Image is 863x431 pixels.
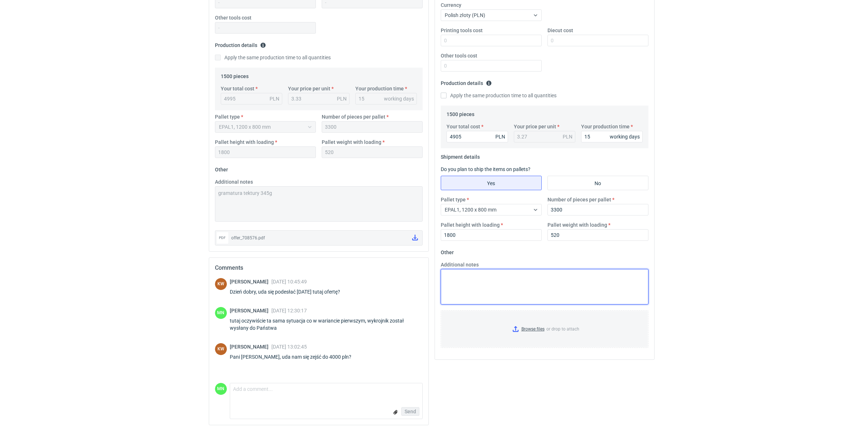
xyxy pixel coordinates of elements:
[441,92,557,99] label: Apply the same production time to all quantities
[441,229,542,241] input: 0
[217,232,228,244] div: pdf
[441,151,480,160] legend: Shipment details
[221,71,249,79] legend: 1500 pieces
[230,353,360,360] div: Pani [PERSON_NAME], uda nam się zejść do 4000 pln?
[215,278,227,290] figcaption: KW
[215,186,423,222] textarea: gramatura tektury 345g
[215,307,227,319] figcaption: MN
[441,196,466,203] label: Pallet type
[447,123,480,130] label: Your total cost
[271,308,307,313] span: [DATE] 12:30:17
[215,178,253,185] label: Additional notes
[441,60,542,72] input: 0
[514,123,556,130] label: Your price per unit
[215,383,227,395] div: Małgorzata Nowotna
[215,278,227,290] div: Klaudia Wiśniewska
[547,176,648,190] label: No
[215,54,331,61] label: Apply the same production time to all quantities
[405,409,416,414] span: Send
[547,204,648,215] input: 0
[547,221,607,229] label: Pallet weight with loading
[441,1,461,9] label: Currency
[581,131,643,142] input: 0
[215,39,266,48] legend: Production details
[231,234,406,242] div: offer_708576.pdf
[215,383,227,395] figcaption: MN
[547,27,573,34] label: Diecut cost
[401,407,419,416] button: Send
[441,261,479,268] label: Additional notes
[563,133,572,140] div: PLN
[215,113,240,120] label: Pallet type
[547,196,611,203] label: Number of pieces per pallet
[221,85,254,92] label: Your total cost
[215,343,227,355] div: Klaudia Wiśniewska
[270,95,279,102] div: PLN
[447,108,474,117] legend: 1500 pieces
[230,288,349,295] div: Dzień dobry, uda się podesłać [DATE] tutaj ofertę?
[547,229,648,241] input: 0
[337,95,347,102] div: PLN
[215,14,251,21] label: Other tools cost
[230,317,423,332] div: tutaj oczywiście ta sama sytuacja co w wariancie pierwszym, wykrojnik został wysłany do Państwa
[441,176,542,190] label: Yes
[271,344,307,350] span: [DATE] 13:02:45
[441,311,648,347] label: or drop to attach
[441,247,454,255] legend: Other
[215,307,227,319] div: Małgorzata Nowotna
[230,344,271,350] span: [PERSON_NAME]
[441,221,500,229] label: Pallet height with loading
[447,131,508,142] input: 0
[355,85,404,92] label: Your production time
[445,207,496,213] span: EPAL1, 1200 x 800 mm
[441,77,492,86] legend: Production details
[230,279,271,285] span: [PERSON_NAME]
[322,138,381,146] label: Pallet weight with loading
[288,85,330,92] label: Your price per unit
[441,35,542,46] input: 0
[271,279,307,285] span: [DATE] 10:45:49
[441,27,483,34] label: Printing tools cost
[441,166,530,172] label: Do you plan to ship the items on pallets?
[547,35,648,46] input: 0
[322,113,385,120] label: Number of pieces per pallet
[230,308,271,313] span: [PERSON_NAME]
[441,52,477,59] label: Other tools cost
[495,133,505,140] div: PLN
[215,343,227,355] figcaption: KW
[215,164,228,172] legend: Other
[610,133,640,140] div: working days
[215,264,423,272] h2: Comments
[384,95,414,102] div: working days
[581,123,630,130] label: Your production time
[215,138,274,146] label: Pallet height with loading
[445,12,485,18] span: Polish złoty (PLN)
